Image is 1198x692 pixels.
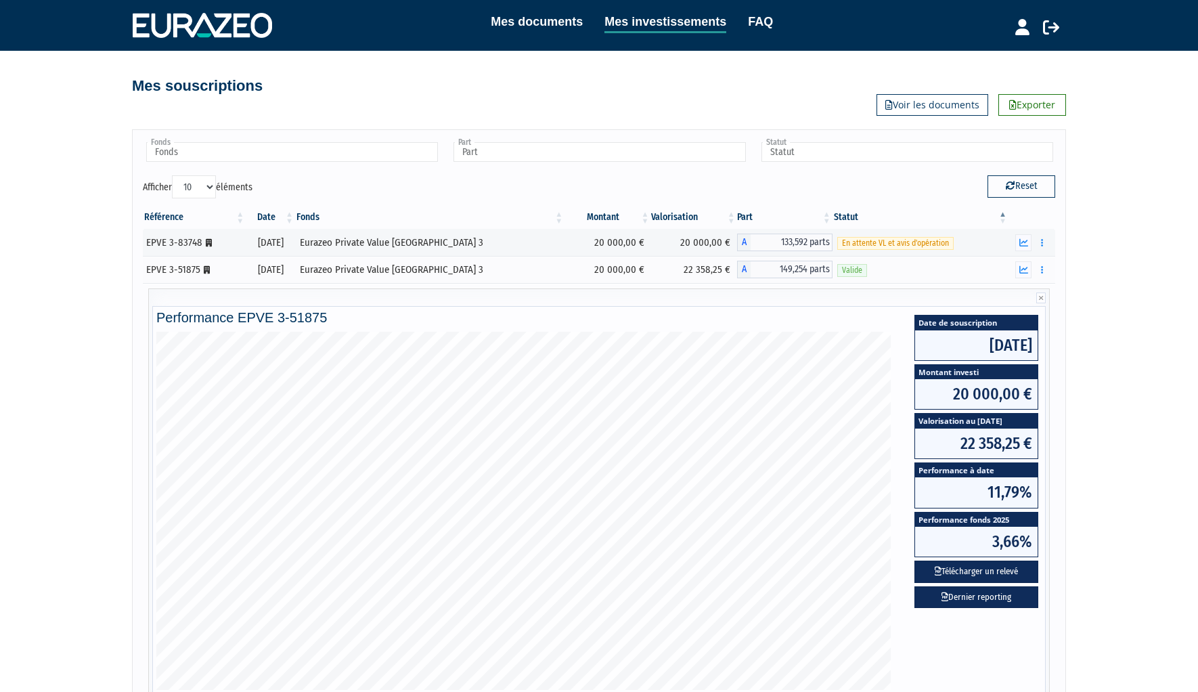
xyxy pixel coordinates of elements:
[133,13,272,37] img: 1732889491-logotype_eurazeo_blanc_rvb.png
[651,256,737,283] td: 22 358,25 €
[737,234,833,251] div: A - Eurazeo Private Value Europe 3
[146,236,241,250] div: EPVE 3-83748
[206,239,212,247] i: [Français] Personne morale
[915,365,1038,379] span: Montant investi
[737,261,833,278] div: A - Eurazeo Private Value Europe 3
[132,78,263,94] h4: Mes souscriptions
[564,229,650,256] td: 20 000,00 €
[295,206,564,229] th: Fonds: activer pour trier la colonne par ordre croissant
[737,206,833,229] th: Part: activer pour trier la colonne par ordre croissant
[837,237,954,250] span: En attente VL et avis d'opération
[988,175,1055,197] button: Reset
[877,94,988,116] a: Voir les documents
[604,12,726,33] a: Mes investissements
[748,12,773,31] a: FAQ
[915,379,1038,409] span: 20 000,00 €
[915,429,1038,458] span: 22 358,25 €
[915,513,1038,527] span: Performance fonds 2025
[143,175,252,198] label: Afficher éléments
[751,261,833,278] span: 149,254 parts
[491,12,583,31] a: Mes documents
[564,256,650,283] td: 20 000,00 €
[204,266,210,274] i: [Français] Personne morale
[837,264,867,277] span: Valide
[651,206,737,229] th: Valorisation: activer pour trier la colonne par ordre croissant
[914,561,1038,583] button: Télécharger un relevé
[250,263,290,277] div: [DATE]
[246,206,295,229] th: Date: activer pour trier la colonne par ordre croissant
[915,414,1038,428] span: Valorisation au [DATE]
[250,236,290,250] div: [DATE]
[737,261,751,278] span: A
[564,206,650,229] th: Montant: activer pour trier la colonne par ordre croissant
[651,229,737,256] td: 20 000,00 €
[156,310,1042,325] h4: Performance EPVE 3-51875
[300,236,560,250] div: Eurazeo Private Value [GEOGRAPHIC_DATA] 3
[833,206,1008,229] th: Statut : activer pour trier la colonne par ordre d&eacute;croissant
[914,586,1038,609] a: Dernier reporting
[300,263,560,277] div: Eurazeo Private Value [GEOGRAPHIC_DATA] 3
[915,477,1038,507] span: 11,79%
[998,94,1066,116] a: Exporter
[172,175,216,198] select: Afficheréléments
[915,527,1038,557] span: 3,66%
[751,234,833,251] span: 133,592 parts
[915,316,1038,330] span: Date de souscription
[143,206,246,229] th: Référence : activer pour trier la colonne par ordre croissant
[915,463,1038,477] span: Performance à date
[146,263,241,277] div: EPVE 3-51875
[737,234,751,251] span: A
[915,330,1038,360] span: [DATE]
